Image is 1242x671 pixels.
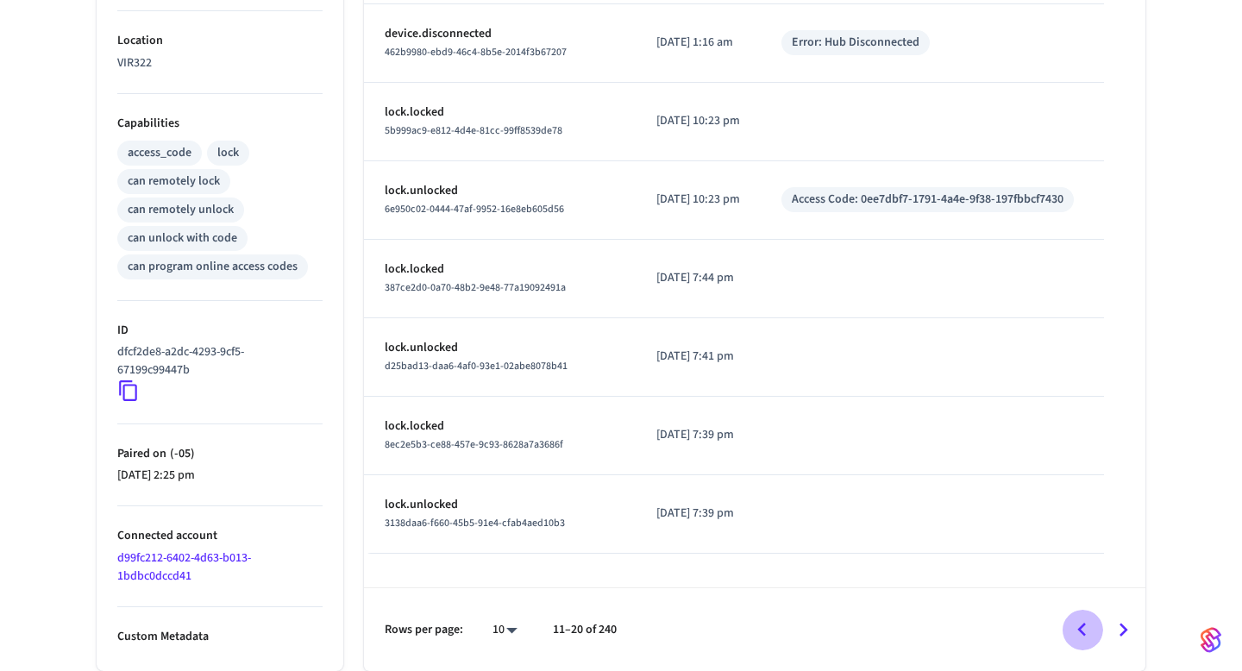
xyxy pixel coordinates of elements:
[385,103,615,122] p: lock.locked
[117,467,323,485] p: [DATE] 2:25 pm
[385,496,615,514] p: lock.unlocked
[117,343,316,379] p: dfcf2de8-a2dc-4293-9cf5-67199c99447b
[792,191,1063,209] div: Access Code: 0ee7dbf7-1791-4a4e-9f38-197fbbcf7430
[166,445,195,462] span: ( -05 )
[656,269,740,287] p: [DATE] 7:44 pm
[656,426,740,444] p: [DATE] 7:39 pm
[128,144,191,162] div: access_code
[656,112,740,130] p: [DATE] 10:23 pm
[385,260,615,279] p: lock.locked
[385,359,568,373] span: d25bad13-daa6-4af0-93e1-02abe8078b41
[656,34,740,52] p: [DATE] 1:16 am
[128,229,237,248] div: can unlock with code
[385,123,562,138] span: 5b999ac9-e812-4d4e-81cc-99ff8539de78
[117,527,323,545] p: Connected account
[128,201,234,219] div: can remotely unlock
[385,621,463,639] p: Rows per page:
[1201,626,1221,654] img: SeamLogoGradient.69752ec5.svg
[385,417,615,436] p: lock.locked
[656,505,740,523] p: [DATE] 7:39 pm
[385,182,615,200] p: lock.unlocked
[117,322,323,340] p: ID
[792,34,919,52] div: Error: Hub Disconnected
[385,202,564,216] span: 6e950c02-0444-47af-9952-16e8eb605d56
[117,628,323,646] p: Custom Metadata
[117,54,323,72] p: VIR322
[128,258,298,276] div: can program online access codes
[217,144,239,162] div: lock
[385,339,615,357] p: lock.unlocked
[385,280,566,295] span: 387ce2d0-0a70-48b2-9e48-77a19092491a
[385,45,567,60] span: 462b9980-ebd9-46c4-8b5e-2014f3b67207
[385,437,563,452] span: 8ec2e5b3-ce88-457e-9c93-8628a7a3686f
[484,618,525,643] div: 10
[117,115,323,133] p: Capabilities
[128,172,220,191] div: can remotely lock
[385,516,565,530] span: 3138daa6-f660-45b5-91e4-cfab4aed10b3
[1103,610,1144,650] button: Go to next page
[117,549,251,585] a: d99fc212-6402-4d63-b013-1bdbc0dccd41
[553,621,617,639] p: 11–20 of 240
[1062,610,1102,650] button: Go to previous page
[656,348,740,366] p: [DATE] 7:41 pm
[117,32,323,50] p: Location
[385,25,615,43] p: device.disconnected
[656,191,740,209] p: [DATE] 10:23 pm
[117,445,323,463] p: Paired on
